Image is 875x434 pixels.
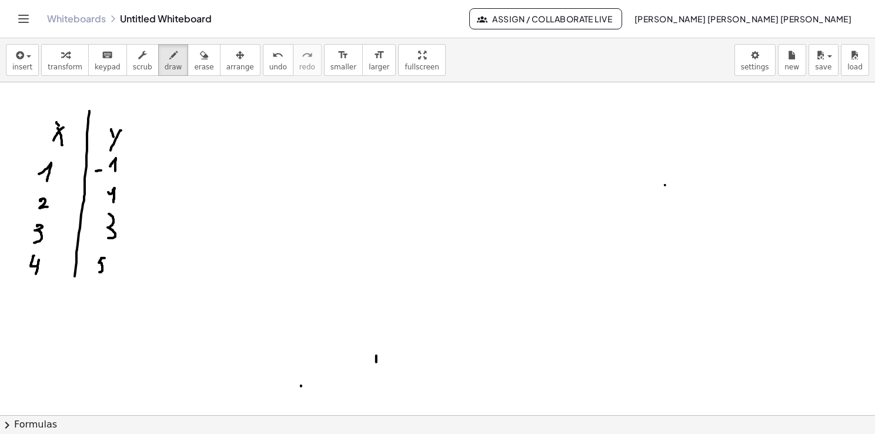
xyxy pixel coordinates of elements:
[293,44,322,76] button: redoredo
[330,63,356,71] span: smaller
[847,63,863,71] span: load
[338,48,349,62] i: format_size
[95,63,121,71] span: keypad
[815,63,831,71] span: save
[263,44,293,76] button: undoundo
[479,14,613,24] span: Assign / Collaborate Live
[362,44,396,76] button: format_sizelarger
[158,44,189,76] button: draw
[102,48,113,62] i: keyboard
[469,8,623,29] button: Assign / Collaborate Live
[634,14,851,24] span: [PERSON_NAME] [PERSON_NAME] [PERSON_NAME]
[398,44,445,76] button: fullscreen
[48,63,82,71] span: transform
[14,9,33,28] button: Toggle navigation
[226,63,254,71] span: arrange
[269,63,287,71] span: undo
[220,44,261,76] button: arrange
[88,44,127,76] button: keyboardkeypad
[302,48,313,62] i: redo
[841,44,869,76] button: load
[624,8,861,29] button: [PERSON_NAME] [PERSON_NAME] [PERSON_NAME]
[126,44,159,76] button: scrub
[188,44,220,76] button: erase
[734,44,776,76] button: settings
[47,13,106,25] a: Whiteboards
[6,44,39,76] button: insert
[373,48,385,62] i: format_size
[41,44,89,76] button: transform
[369,63,389,71] span: larger
[809,44,839,76] button: save
[12,63,32,71] span: insert
[324,44,363,76] button: format_sizesmaller
[272,48,283,62] i: undo
[165,63,182,71] span: draw
[778,44,806,76] button: new
[299,63,315,71] span: redo
[741,63,769,71] span: settings
[784,63,799,71] span: new
[133,63,152,71] span: scrub
[194,63,213,71] span: erase
[405,63,439,71] span: fullscreen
